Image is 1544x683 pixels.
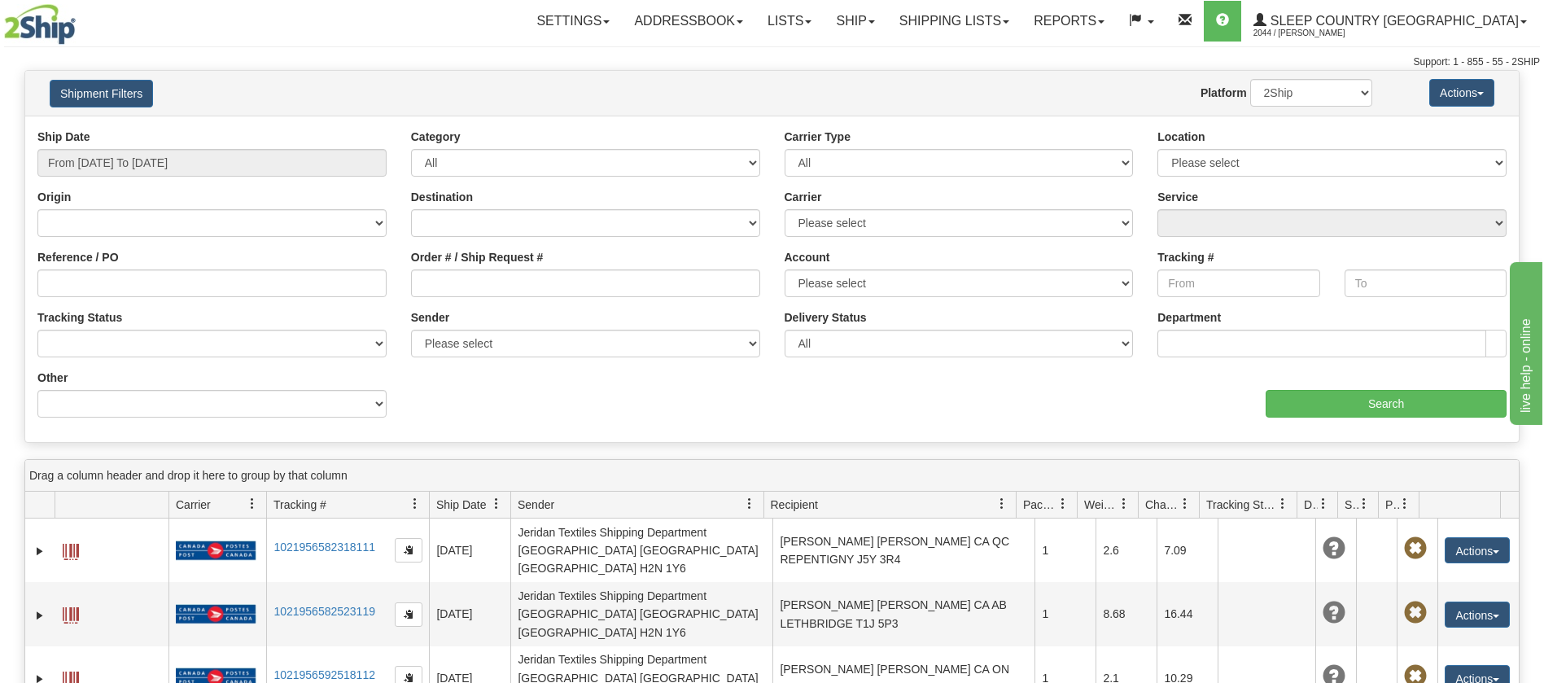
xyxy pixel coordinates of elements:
[411,249,544,265] label: Order # / Ship Request #
[1445,537,1510,563] button: Actions
[1157,269,1319,297] input: From
[1021,1,1117,42] a: Reports
[25,460,1519,492] div: grid grouping header
[1266,390,1507,418] input: Search
[1304,497,1318,513] span: Delivery Status
[510,519,772,582] td: Jeridan Textiles Shipping Department [GEOGRAPHIC_DATA] [GEOGRAPHIC_DATA] [GEOGRAPHIC_DATA] H2N 1Y6
[429,519,510,582] td: [DATE]
[1345,269,1507,297] input: To
[429,582,510,646] td: [DATE]
[37,129,90,145] label: Ship Date
[771,497,818,513] span: Recipient
[1323,537,1345,560] span: Unknown
[411,309,449,326] label: Sender
[1345,497,1358,513] span: Shipment Issues
[1034,519,1096,582] td: 1
[1110,490,1138,518] a: Weight filter column settings
[32,607,48,624] a: Expand
[1269,490,1297,518] a: Tracking Status filter column settings
[1206,497,1277,513] span: Tracking Status
[483,490,510,518] a: Ship Date filter column settings
[1049,490,1077,518] a: Packages filter column settings
[273,497,326,513] span: Tracking #
[622,1,755,42] a: Addressbook
[1266,14,1519,28] span: Sleep Country [GEOGRAPHIC_DATA]
[395,602,422,627] button: Copy to clipboard
[436,497,486,513] span: Ship Date
[1096,582,1157,646] td: 8.68
[4,4,76,45] img: logo2044.jpg
[887,1,1021,42] a: Shipping lists
[1157,582,1218,646] td: 16.44
[1445,602,1510,628] button: Actions
[1084,497,1118,513] span: Weight
[1145,497,1179,513] span: Charge
[785,189,822,205] label: Carrier
[1429,79,1494,107] button: Actions
[1507,258,1542,424] iframe: chat widget
[37,189,71,205] label: Origin
[785,309,867,326] label: Delivery Status
[755,1,824,42] a: Lists
[1404,602,1427,624] span: Pickup Not Assigned
[37,249,119,265] label: Reference / PO
[1241,1,1539,42] a: Sleep Country [GEOGRAPHIC_DATA] 2044 / [PERSON_NAME]
[176,541,256,561] img: 20 - Canada Post
[510,582,772,646] td: Jeridan Textiles Shipping Department [GEOGRAPHIC_DATA] [GEOGRAPHIC_DATA] [GEOGRAPHIC_DATA] H2N 1Y6
[785,129,851,145] label: Carrier Type
[1157,249,1214,265] label: Tracking #
[1157,129,1205,145] label: Location
[411,129,461,145] label: Category
[273,668,375,681] a: 1021956592518112
[1096,519,1157,582] td: 2.6
[1253,25,1376,42] span: 2044 / [PERSON_NAME]
[37,370,68,386] label: Other
[736,490,763,518] a: Sender filter column settings
[176,497,211,513] span: Carrier
[1404,537,1427,560] span: Pickup Not Assigned
[524,1,622,42] a: Settings
[395,538,422,563] button: Copy to clipboard
[37,309,122,326] label: Tracking Status
[32,543,48,559] a: Expand
[273,605,375,618] a: 1021956582523119
[1023,497,1057,513] span: Packages
[1157,519,1218,582] td: 7.09
[1157,309,1221,326] label: Department
[273,541,375,554] a: 1021956582318111
[1201,85,1247,101] label: Platform
[4,55,1540,69] div: Support: 1 - 855 - 55 - 2SHIP
[238,490,266,518] a: Carrier filter column settings
[1323,602,1345,624] span: Unknown
[518,497,554,513] span: Sender
[1157,189,1198,205] label: Service
[1034,582,1096,646] td: 1
[1385,497,1399,513] span: Pickup Status
[785,249,830,265] label: Account
[12,10,151,29] div: live help - online
[772,519,1034,582] td: [PERSON_NAME] [PERSON_NAME] CA QC REPENTIGNY J5Y 3R4
[1350,490,1378,518] a: Shipment Issues filter column settings
[988,490,1016,518] a: Recipient filter column settings
[411,189,473,205] label: Destination
[1391,490,1419,518] a: Pickup Status filter column settings
[50,80,153,107] button: Shipment Filters
[63,536,79,563] a: Label
[176,604,256,624] img: 20 - Canada Post
[772,582,1034,646] td: [PERSON_NAME] [PERSON_NAME] CA AB LETHBRIDGE T1J 5P3
[1171,490,1199,518] a: Charge filter column settings
[824,1,886,42] a: Ship
[63,600,79,626] a: Label
[1310,490,1337,518] a: Delivery Status filter column settings
[401,490,429,518] a: Tracking # filter column settings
